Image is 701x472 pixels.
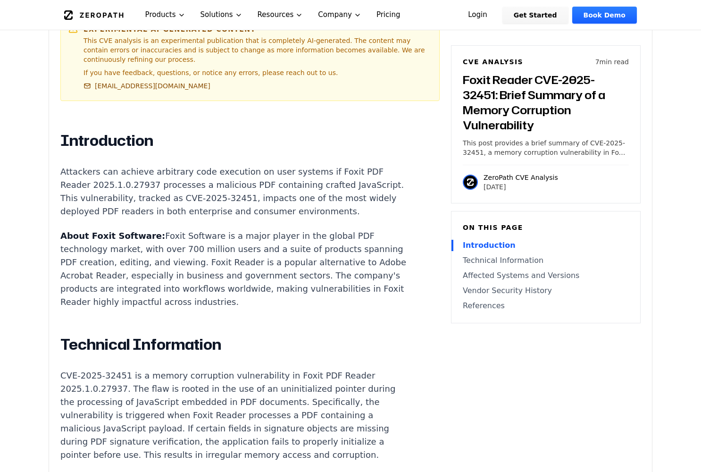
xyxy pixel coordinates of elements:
[463,270,629,281] a: Affected Systems and Versions
[60,369,411,462] p: CVE-2025-32451 is a memory corruption vulnerability in Foxit PDF Reader 2025.1.0.27937. The flaw ...
[83,68,432,77] p: If you have feedback, questions, or notice any errors, please reach out to us.
[60,335,411,354] h2: Technical Information
[572,7,637,24] a: Book Demo
[463,240,629,251] a: Introduction
[463,300,629,312] a: References
[463,138,629,157] p: This post provides a brief summary of CVE-2025-32451, a memory corruption vulnerability in Foxit ...
[463,285,629,296] a: Vendor Security History
[463,223,629,232] h6: On this page
[484,173,558,182] p: ZeroPath CVE Analysis
[60,231,165,241] strong: About Foxit Software:
[463,255,629,266] a: Technical Information
[484,182,558,192] p: [DATE]
[502,7,568,24] a: Get Started
[60,229,411,309] p: Foxit Software is a major player in the global PDF technology market, with over 700 million users...
[83,36,432,64] p: This CVE analysis is an experimental publication that is completely AI-generated. The content may...
[595,57,629,67] p: 7 min read
[463,57,523,67] h6: CVE Analysis
[457,7,499,24] a: Login
[83,81,210,91] a: [EMAIL_ADDRESS][DOMAIN_NAME]
[60,131,411,150] h2: Introduction
[463,72,629,133] h3: Foxit Reader CVE-2025-32451: Brief Summary of a Memory Corruption Vulnerability
[463,175,478,190] img: ZeroPath CVE Analysis
[60,165,411,218] p: Attackers can achieve arbitrary code execution on user systems if Foxit PDF Reader 2025.1.0.27937...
